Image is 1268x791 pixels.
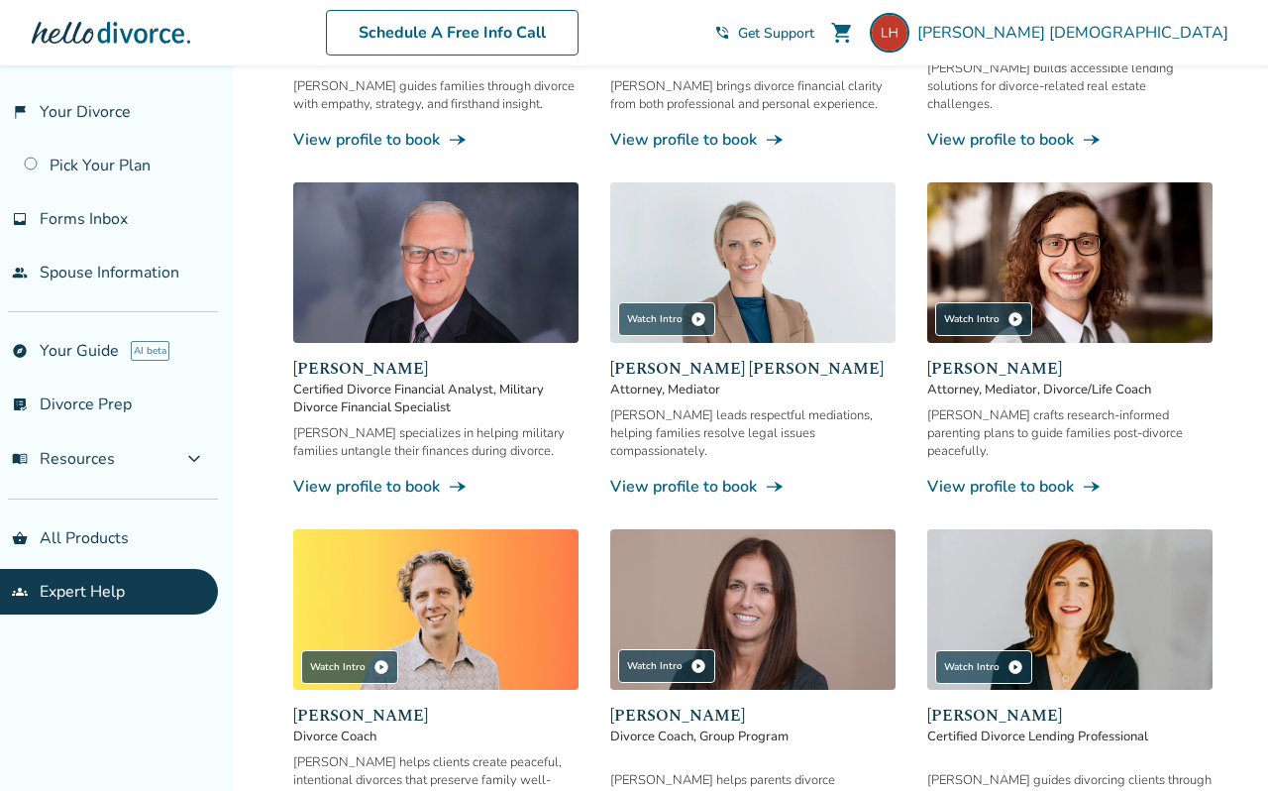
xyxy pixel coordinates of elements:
[12,211,28,227] span: inbox
[610,129,896,151] a: View profile to bookline_end_arrow_notch
[927,529,1213,690] img: Tami Wollensak
[927,182,1213,343] img: Alex Glassmann
[12,448,115,470] span: Resources
[610,704,896,728] span: [PERSON_NAME]
[1007,659,1023,675] span: play_circle
[610,476,896,498] a: View profile to bookline_end_arrow_notch
[293,728,579,745] span: Divorce Coach
[293,704,579,728] span: [PERSON_NAME]
[870,13,909,53] img: linda_heuman@yahoo.com
[927,406,1213,460] div: [PERSON_NAME] crafts research-informed parenting plans to guide families post-divorce peacefully.
[12,451,28,467] span: menu_book
[301,650,398,684] div: Watch Intro
[610,529,896,690] img: Jill Kaufman
[738,24,814,43] span: Get Support
[610,77,896,113] div: [PERSON_NAME] brings divorce financial clarity from both professional and personal experience.
[12,396,28,412] span: list_alt_check
[690,658,706,674] span: play_circle
[293,357,579,381] span: [PERSON_NAME]
[12,343,28,359] span: explore
[1082,130,1102,150] span: line_end_arrow_notch
[927,704,1213,728] span: [PERSON_NAME]
[610,406,896,460] div: [PERSON_NAME] leads respectful mediations, helping families resolve legal issues compassionately.
[131,341,169,361] span: AI beta
[927,476,1213,498] a: View profile to bookline_end_arrow_notch
[326,10,579,56] a: Schedule A Free Info Call
[293,77,579,113] div: [PERSON_NAME] guides families through divorce with empathy, strategy, and firsthand insight.
[927,381,1213,398] span: Attorney, Mediator, Divorce/Life Coach
[373,659,389,675] span: play_circle
[1007,311,1023,327] span: play_circle
[12,104,28,120] span: flag_2
[927,59,1213,113] div: [PERSON_NAME] builds accessible lending solutions for divorce-related real estate challenges.
[610,728,896,745] span: Divorce Coach, Group Program
[448,130,468,150] span: line_end_arrow_notch
[12,265,28,281] span: people
[12,530,28,546] span: shopping_basket
[927,728,1213,745] span: Certified Divorce Lending Professional
[714,24,814,43] a: phone_in_talkGet Support
[618,302,715,336] div: Watch Intro
[935,650,1032,684] div: Watch Intro
[927,357,1213,381] span: [PERSON_NAME]
[293,529,579,690] img: James Traub
[40,208,128,230] span: Forms Inbox
[917,22,1236,44] span: [PERSON_NAME] [DEMOGRAPHIC_DATA]
[610,357,896,381] span: [PERSON_NAME] [PERSON_NAME]
[12,584,28,600] span: groups
[293,476,579,498] a: View profile to bookline_end_arrow_notch
[610,182,896,343] img: Melissa Wheeler Hoff
[830,21,854,45] span: shopping_cart
[293,381,579,416] span: Certified Divorce Financial Analyst, Military Divorce Financial Specialist
[935,302,1032,336] div: Watch Intro
[714,25,730,41] span: phone_in_talk
[927,129,1213,151] a: View profile to bookline_end_arrow_notch
[765,477,785,497] span: line_end_arrow_notch
[1082,477,1102,497] span: line_end_arrow_notch
[448,477,468,497] span: line_end_arrow_notch
[293,424,579,460] div: [PERSON_NAME] specializes in helping military families untangle their finances during divorce.
[293,129,579,151] a: View profile to bookline_end_arrow_notch
[1169,696,1268,791] iframe: Chat Widget
[690,311,706,327] span: play_circle
[610,381,896,398] span: Attorney, Mediator
[618,649,715,683] div: Watch Intro
[765,130,785,150] span: line_end_arrow_notch
[293,182,579,343] img: David Smith
[182,447,206,471] span: expand_more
